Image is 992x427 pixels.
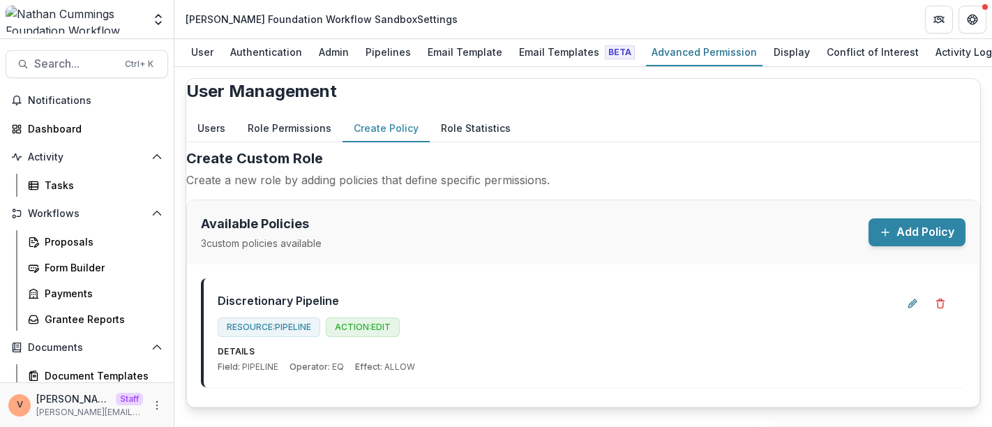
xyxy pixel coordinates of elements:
a: Payments [22,282,168,305]
a: Grantee Reports [22,308,168,331]
a: Email Template [422,39,508,66]
a: Display [768,39,816,66]
img: Nathan Cummings Foundation Workflow Sandbox logo [6,6,143,33]
p: Staff [116,393,143,405]
span: Search... [34,57,117,70]
a: Tasks [22,174,168,197]
span: Operator: [290,361,330,372]
p: 3 custom policies available [201,236,322,250]
a: Authentication [225,39,308,66]
div: Email Templates [513,42,640,62]
a: Conflict of Interest [821,39,924,66]
p: Create a new role by adding policies that define specific permissions. [186,172,980,188]
div: Email Template [422,42,508,62]
p: EQ [290,361,344,373]
div: Document Templates [45,368,157,383]
div: Advanced Permission [646,42,762,62]
p: [PERSON_NAME] [36,391,110,406]
div: Form Builder [45,260,157,275]
p: Available Policies [201,214,309,233]
a: Document Templates [22,364,168,387]
span: Workflows [28,208,146,220]
button: Open Documents [6,336,168,359]
button: Create Policy [343,115,430,142]
button: Edit policy [901,292,924,315]
div: Venkat [17,400,23,410]
button: Search... [6,50,168,78]
h2: Create Custom Role [186,148,980,169]
p: PIPELINE [218,361,278,373]
button: Get Help [959,6,986,33]
button: Open entity switcher [149,6,168,33]
a: Proposals [22,230,168,253]
span: Activity [28,151,146,163]
a: Pipelines [360,39,416,66]
div: Authentication [225,42,308,62]
a: Dashboard [6,117,168,140]
div: Conflict of Interest [821,42,924,62]
p: Discretionary Pipeline [218,292,339,309]
p: ALLOW [355,361,415,373]
span: Resource: PIPELINE [218,317,320,337]
span: Notifications [28,95,163,107]
div: [PERSON_NAME] Foundation Workflow Sandbox Settings [186,12,458,27]
button: Notifications [6,89,168,112]
button: Role Permissions [236,115,343,142]
button: Delete policy [929,292,952,315]
div: Ctrl + K [122,57,156,72]
a: User [186,39,219,66]
div: Dashboard [28,121,157,136]
span: Effect: [355,361,382,372]
div: Display [768,42,816,62]
a: Advanced Permission [646,39,762,66]
div: Payments [45,286,157,301]
p: [PERSON_NAME][EMAIL_ADDRESS][DOMAIN_NAME] [36,406,143,419]
button: More [149,397,165,414]
span: Action: EDIT [326,317,400,337]
div: Proposals [45,234,157,249]
button: Add Policy [869,218,965,246]
button: Users [186,115,236,142]
span: Beta [605,45,635,59]
nav: breadcrumb [180,9,463,29]
a: Admin [313,39,354,66]
a: Form Builder [22,256,168,279]
button: Open Activity [6,146,168,168]
p: Details [218,345,255,358]
div: Pipelines [360,42,416,62]
div: Grantee Reports [45,312,157,327]
p: User Management [186,79,980,104]
div: Admin [313,42,354,62]
span: Documents [28,342,146,354]
a: Email Templates Beta [513,39,640,66]
div: Tasks [45,178,157,193]
button: Role Statistics [430,115,522,142]
button: Partners [925,6,953,33]
span: Field: [218,361,240,372]
div: User [186,42,219,62]
button: Open Workflows [6,202,168,225]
